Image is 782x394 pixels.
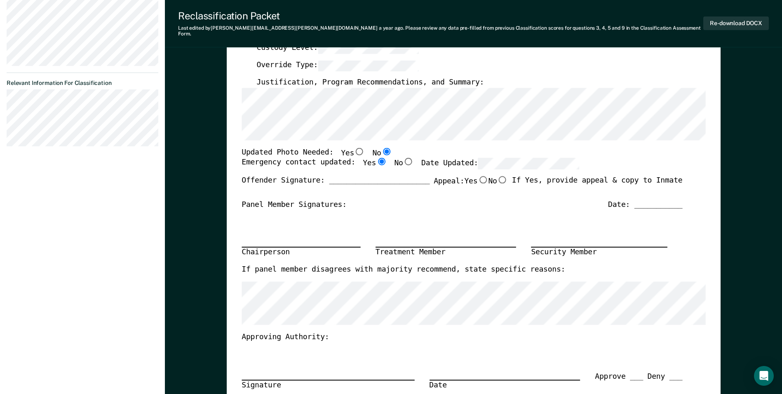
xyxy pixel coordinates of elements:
input: Yes [477,176,488,183]
div: Date: ___________ [608,200,682,210]
label: Yes [464,176,488,187]
span: a year ago [379,25,403,31]
input: No [497,176,507,183]
input: Yes [376,158,387,165]
div: Emergency contact updated: [242,158,579,176]
input: No [403,158,413,165]
div: Signature [242,379,414,390]
div: Chairperson [242,247,360,258]
dt: Relevant Information For Classification [7,80,158,87]
div: Panel Member Signatures: [242,200,347,210]
label: Appeal: [434,176,508,193]
label: Custody Level: [256,42,419,53]
div: Date [429,379,580,390]
label: Yes [363,158,387,169]
div: Offender Signature: _______________________ If Yes, provide appeal & copy to Inmate [242,176,682,200]
label: Override Type: [256,60,419,71]
div: Reclassification Packet [178,10,703,22]
div: Updated Photo Needed: [242,148,392,158]
div: Treatment Member [376,247,516,258]
div: Security Member [531,247,667,258]
label: Date Updated: [421,158,579,169]
label: Justification, Program Recommendations, and Summary: [256,78,484,88]
div: Last edited by [PERSON_NAME][EMAIL_ADDRESS][PERSON_NAME][DOMAIN_NAME] . Please review any data pr... [178,25,703,37]
input: No [381,148,392,155]
label: No [372,148,392,158]
div: Approving Authority: [242,332,682,342]
input: Override Type: [318,60,419,71]
label: No [488,176,507,187]
input: Yes [354,148,365,155]
label: Yes [341,148,365,158]
input: Custody Level: [318,42,419,53]
label: No [394,158,413,169]
button: Re-download DOCX [703,16,769,30]
label: If panel member disagrees with majority recommend, state specific reasons: [242,265,565,275]
div: Open Intercom Messenger [754,366,774,386]
input: Date Updated: [478,158,579,169]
